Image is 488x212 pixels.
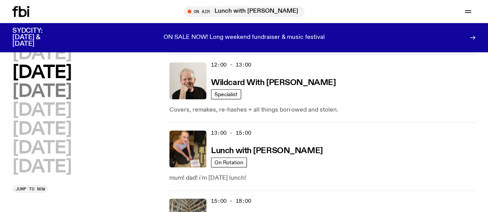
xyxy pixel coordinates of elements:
p: Covers, remakes, re-hashes + all things borrowed and stolen. [169,105,476,115]
a: Wildcard With [PERSON_NAME] [211,77,336,87]
span: On Rotation [214,160,243,165]
a: Lunch with [PERSON_NAME] [211,145,323,155]
span: Specialist [214,92,238,97]
button: [DATE] [12,159,71,176]
a: On Rotation [211,157,247,167]
img: Stuart is smiling charmingly, wearing a black t-shirt against a stark white background. [169,62,206,99]
span: Jump to now [15,187,45,191]
span: 13:00 - 15:00 [211,129,251,137]
span: 12:00 - 13:00 [211,61,251,68]
button: [DATE] [12,83,71,100]
button: [DATE] [12,45,71,63]
h3: Wildcard With [PERSON_NAME] [211,79,336,87]
a: Specialist [211,89,241,99]
button: [DATE] [12,140,71,157]
button: [DATE] [12,121,71,138]
button: [DATE] [12,64,71,82]
span: 15:00 - 18:00 [211,197,251,205]
button: On AirLunch with [PERSON_NAME] [184,6,304,17]
button: Jump to now [12,185,48,193]
p: mum! dad! i'm [DATE] lunch! [169,174,476,183]
p: ON SALE NOW! Long weekend fundraiser & music festival [164,34,325,41]
h3: Lunch with [PERSON_NAME] [211,147,323,155]
button: [DATE] [12,102,71,119]
h3: SYDCITY: [DATE] & [DATE] [12,28,62,47]
img: SLC lunch cover [169,130,206,167]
